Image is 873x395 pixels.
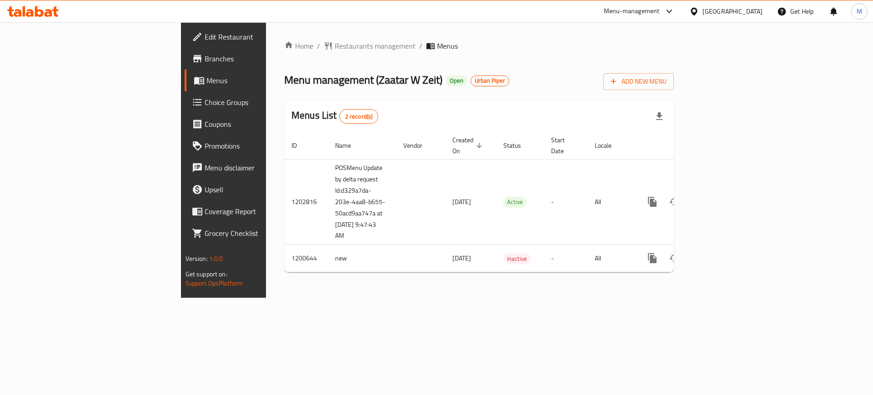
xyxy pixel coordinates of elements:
[663,247,685,269] button: Change Status
[205,162,320,173] span: Menu disclaimer
[185,200,327,222] a: Coverage Report
[663,191,685,213] button: Change Status
[291,109,378,124] h2: Menus List
[205,228,320,239] span: Grocery Checklist
[185,135,327,157] a: Promotions
[642,247,663,269] button: more
[186,253,208,265] span: Version:
[403,140,434,151] span: Vendor
[205,97,320,108] span: Choice Groups
[185,26,327,48] a: Edit Restaurant
[452,252,471,264] span: [DATE]
[291,140,309,151] span: ID
[551,135,577,156] span: Start Date
[185,157,327,179] a: Menu disclaimer
[452,196,471,208] span: [DATE]
[642,191,663,213] button: more
[186,277,243,289] a: Support.OpsPlatform
[471,77,509,85] span: Urban Piper
[185,70,327,91] a: Menus
[648,105,670,127] div: Export file
[340,112,378,121] span: 2 record(s)
[205,140,320,151] span: Promotions
[328,159,396,245] td: POSMenu Update by delta request Id:d329a7da-203e-4aa8-b655-50acd9aa747a at [DATE] 9:47:43 AM
[284,132,736,273] table: enhanced table
[634,132,736,160] th: Actions
[205,53,320,64] span: Branches
[419,40,422,51] li: /
[503,140,533,151] span: Status
[503,197,527,207] span: Active
[595,140,623,151] span: Locale
[205,31,320,42] span: Edit Restaurant
[339,109,379,124] div: Total records count
[335,40,416,51] span: Restaurants management
[604,6,660,17] div: Menu-management
[446,77,467,85] span: Open
[284,40,674,51] nav: breadcrumb
[205,206,320,217] span: Coverage Report
[603,73,674,90] button: Add New Menu
[544,245,587,272] td: -
[205,119,320,130] span: Coupons
[544,159,587,245] td: -
[185,179,327,200] a: Upsell
[587,159,634,245] td: All
[185,91,327,113] a: Choice Groups
[452,135,485,156] span: Created On
[702,6,763,16] div: [GEOGRAPHIC_DATA]
[446,75,467,86] div: Open
[185,48,327,70] a: Branches
[324,40,416,51] a: Restaurants management
[185,113,327,135] a: Coupons
[437,40,458,51] span: Menus
[185,222,327,244] a: Grocery Checklist
[503,197,527,208] div: Active
[206,75,320,86] span: Menus
[857,6,862,16] span: M
[209,253,223,265] span: 1.0.0
[335,140,363,151] span: Name
[587,245,634,272] td: All
[186,268,227,280] span: Get support on:
[503,253,531,264] div: Inactive
[328,245,396,272] td: new
[503,254,531,264] span: Inactive
[611,76,667,87] span: Add New Menu
[284,70,442,90] span: Menu management ( Zaatar W Zeit )
[205,184,320,195] span: Upsell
